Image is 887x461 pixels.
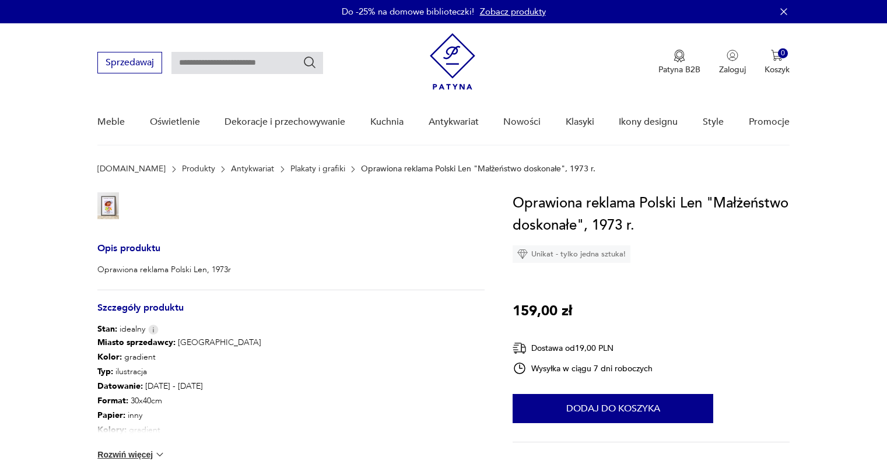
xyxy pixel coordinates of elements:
a: Promocje [749,100,790,145]
button: Zaloguj [719,50,746,75]
p: Oprawiona reklama Polski Len, 1973r [97,264,231,276]
img: Patyna - sklep z meblami i dekoracjami vintage [430,33,475,90]
h3: Opis produktu [97,245,485,264]
img: Ikona medalu [674,50,685,62]
p: gradient [97,423,262,437]
img: Ikona diamentu [517,249,528,259]
a: Ikona medaluPatyna B2B [658,50,700,75]
a: Antykwariat [231,164,274,174]
a: Meble [97,100,125,145]
a: Style [703,100,724,145]
p: gradient [97,350,262,364]
a: Produkty [182,164,215,174]
p: Do -25% na domowe biblioteczki! [342,6,474,17]
img: chevron down [154,449,166,460]
b: Miasto sprzedawcy : [97,337,176,348]
b: Kolor: [97,351,122,363]
a: Klasyki [566,100,594,145]
img: Ikona dostawy [513,341,527,356]
p: Zaloguj [719,64,746,75]
button: 0Koszyk [765,50,790,75]
img: Ikona koszyka [771,50,783,61]
a: Kuchnia [370,100,404,145]
p: [GEOGRAPHIC_DATA] [97,335,262,350]
b: Kolory : [97,424,127,435]
b: Typ : [97,366,113,377]
button: Rozwiń więcej [97,449,165,460]
a: Plakaty i grafiki [290,164,345,174]
a: Sprzedawaj [97,59,162,68]
img: Info icon [148,325,159,335]
button: Dodaj do koszyka [513,394,713,423]
p: Koszyk [765,64,790,75]
img: Zdjęcie produktu Oprawiona reklama Polski Len "Małżeństwo doskonałe", 1973 r. [97,192,119,219]
button: Patyna B2B [658,50,700,75]
div: Wysyłka w ciągu 7 dni roboczych [513,361,653,375]
b: Papier : [97,410,125,421]
a: Nowości [503,100,541,145]
p: inny [97,408,262,423]
img: Ikonka użytkownika [727,50,738,61]
b: Format : [97,395,128,406]
button: Sprzedawaj [97,52,162,73]
a: Zobacz produkty [480,6,546,17]
p: [DATE] - [DATE] [97,379,262,393]
a: Antykwariat [429,100,479,145]
a: Dekoracje i przechowywanie [225,100,345,145]
p: ilustracja [97,364,262,379]
a: [DOMAIN_NAME] [97,164,166,174]
p: 159,00 zł [513,300,572,322]
h1: Oprawiona reklama Polski Len "Małżeństwo doskonałe", 1973 r. [513,192,790,237]
p: Patyna B2B [658,64,700,75]
p: Oprawiona reklama Polski Len "Małżeństwo doskonałe", 1973 r. [361,164,595,174]
b: Stan: [97,323,117,335]
h3: Szczegóły produktu [97,304,485,323]
p: 30x40cm [97,393,262,408]
span: idealny [97,323,145,335]
b: Datowanie : [97,381,143,392]
div: 0 [778,48,788,58]
button: Szukaj [303,55,317,69]
div: Dostawa od 19,00 PLN [513,341,653,356]
div: Unikat - tylko jedna sztuka! [513,245,630,263]
a: Ikony designu [619,100,678,145]
a: Oświetlenie [150,100,200,145]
